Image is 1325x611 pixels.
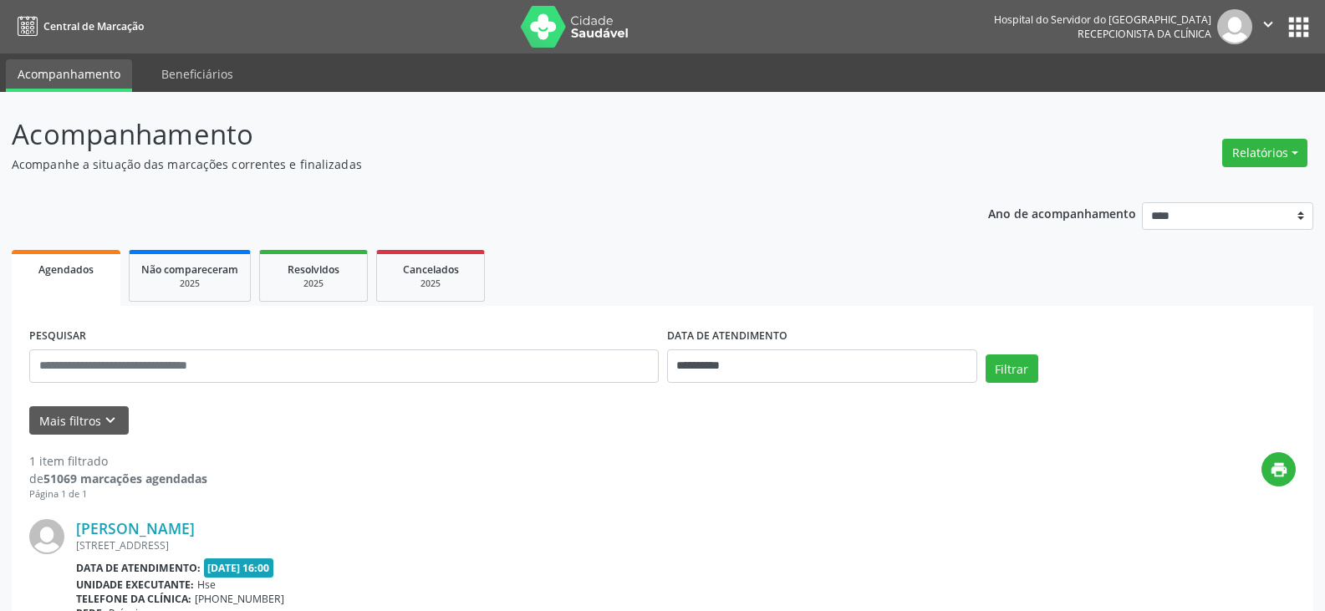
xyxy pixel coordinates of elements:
[667,323,787,349] label: DATA DE ATENDIMENTO
[6,59,132,92] a: Acompanhamento
[1252,9,1284,44] button: 
[29,487,207,502] div: Página 1 de 1
[1217,9,1252,44] img: img
[38,262,94,277] span: Agendados
[29,323,86,349] label: PESQUISAR
[1222,139,1307,167] button: Relatórios
[29,470,207,487] div: de
[12,13,144,40] a: Central de Marcação
[12,155,923,173] p: Acompanhe a situação das marcações correntes e finalizadas
[29,519,64,554] img: img
[76,538,1045,552] div: [STREET_ADDRESS]
[76,519,195,537] a: [PERSON_NAME]
[288,262,339,277] span: Resolvidos
[141,277,238,290] div: 2025
[29,452,207,470] div: 1 item filtrado
[43,471,207,486] strong: 51069 marcações agendadas
[76,578,194,592] b: Unidade executante:
[1259,15,1277,33] i: 
[101,411,120,430] i: keyboard_arrow_down
[272,277,355,290] div: 2025
[988,202,1136,223] p: Ano de acompanhamento
[1078,27,1211,41] span: Recepcionista da clínica
[389,277,472,290] div: 2025
[76,561,201,575] b: Data de atendimento:
[994,13,1211,27] div: Hospital do Servidor do [GEOGRAPHIC_DATA]
[204,558,274,578] span: [DATE] 16:00
[141,262,238,277] span: Não compareceram
[197,578,216,592] span: Hse
[1284,13,1313,42] button: apps
[150,59,245,89] a: Beneficiários
[1261,452,1296,486] button: print
[29,406,129,435] button: Mais filtroskeyboard_arrow_down
[12,114,923,155] p: Acompanhamento
[43,19,144,33] span: Central de Marcação
[1270,461,1288,479] i: print
[986,354,1038,383] button: Filtrar
[76,592,191,606] b: Telefone da clínica:
[403,262,459,277] span: Cancelados
[195,592,284,606] span: [PHONE_NUMBER]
